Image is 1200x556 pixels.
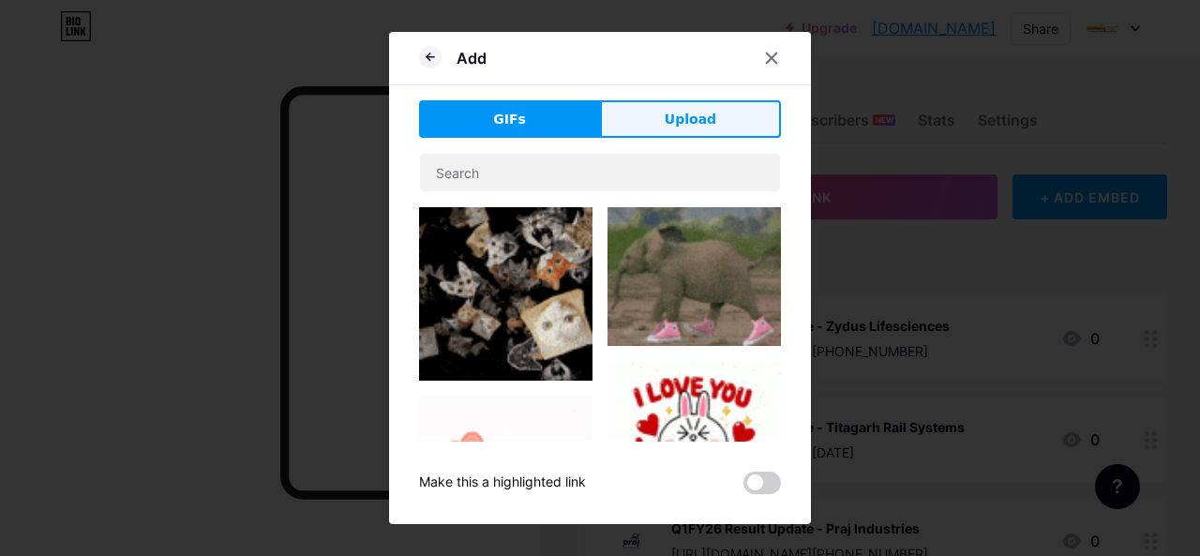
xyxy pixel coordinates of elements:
button: GIFs [419,100,600,138]
div: Add [457,47,487,69]
img: Gihpy [419,207,592,381]
span: Upload [665,110,716,129]
input: Search [420,154,780,191]
img: Gihpy [607,207,781,346]
span: GIFs [493,110,526,129]
button: Upload [600,100,781,138]
div: Make this a highlighted link [419,472,586,494]
img: Gihpy [607,361,781,510]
